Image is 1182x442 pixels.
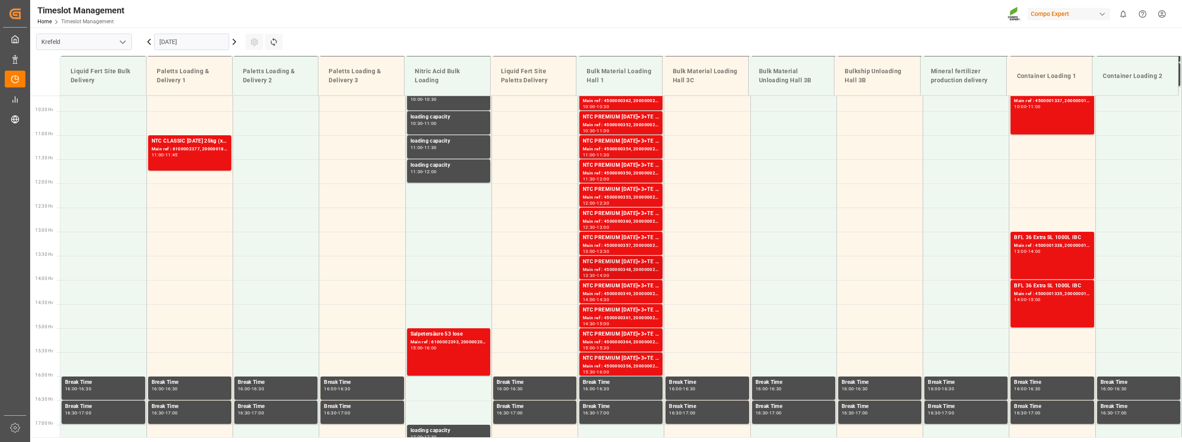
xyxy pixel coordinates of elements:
[583,363,659,370] div: Main ref : 4500000356, 2000000277
[583,170,659,177] div: Main ref : 4500000350, 2000000277
[583,194,659,201] div: Main ref : 4500000353, 2000000277
[1026,387,1028,391] div: -
[35,156,53,160] span: 11:30 Hr
[37,4,124,17] div: Timeslot Management
[497,411,509,415] div: 16:30
[928,402,1004,411] div: Break Time
[423,121,424,125] div: -
[1101,411,1113,415] div: 16:30
[583,314,659,322] div: Main ref : 4500000361, 2000000277
[65,402,142,411] div: Break Time
[411,435,423,439] div: 17:00
[238,402,314,411] div: Break Time
[597,177,609,181] div: 12:00
[842,411,854,415] div: 16:30
[583,129,595,133] div: 10:30
[411,137,487,146] div: loading capacity
[597,322,609,326] div: 15:00
[79,387,91,391] div: 16:30
[583,233,659,242] div: NTC PREMIUM [DATE]+3+TE BULK
[597,346,609,350] div: 15:30
[510,411,523,415] div: 17:00
[597,201,609,205] div: 12:30
[1101,402,1177,411] div: Break Time
[497,387,509,391] div: 16:00
[35,373,53,377] span: 16:00 Hr
[583,201,595,205] div: 12:00
[411,426,487,435] div: loading capacity
[424,121,437,125] div: 11:00
[1114,411,1127,415] div: 17:00
[756,63,827,88] div: Bulk Material Unloading Hall 3B
[1014,282,1090,290] div: BFL 36 Extra SL 1000L IBC
[510,387,523,391] div: 16:30
[411,339,487,346] div: Main ref : 6100002393, 2000002002
[1028,105,1041,109] div: 11:00
[940,387,942,391] div: -
[595,201,597,205] div: -
[423,170,424,174] div: -
[595,225,597,229] div: -
[1113,411,1114,415] div: -
[497,402,573,411] div: Break Time
[1114,387,1127,391] div: 16:30
[841,63,913,88] div: Bulkship Unloading Hall 3B
[583,402,659,411] div: Break Time
[681,387,683,391] div: -
[595,322,597,326] div: -
[411,161,487,170] div: loading capacity
[583,274,595,277] div: 13:30
[252,411,264,415] div: 17:00
[1014,242,1090,249] div: Main ref : 4500001338, 2000000113
[152,153,164,157] div: 11:00
[152,411,164,415] div: 16:30
[928,387,940,391] div: 16:00
[424,435,437,439] div: 17:30
[165,411,178,415] div: 17:00
[35,300,53,305] span: 14:30 Hr
[854,411,855,415] div: -
[583,290,659,298] div: Main ref : 4500000349, 2000000277
[769,387,782,391] div: 16:30
[595,249,597,253] div: -
[78,387,79,391] div: -
[1014,411,1026,415] div: 16:30
[164,411,165,415] div: -
[164,387,165,391] div: -
[423,346,424,350] div: -
[36,34,132,50] input: Type to search/select
[1114,4,1133,24] button: show 0 new notifications
[1014,233,1090,242] div: BFL 36 Extra SL 1000L IBC
[768,411,769,415] div: -
[1014,105,1026,109] div: 10:00
[152,137,228,146] div: NTC CLASSIC [DATE] 25kg (x40) DE,EN,PL
[250,411,252,415] div: -
[595,387,597,391] div: -
[250,387,252,391] div: -
[597,387,609,391] div: 16:30
[595,129,597,133] div: -
[79,411,91,415] div: 17:00
[597,370,609,374] div: 16:00
[756,402,832,411] div: Break Time
[324,402,400,411] div: Break Time
[595,274,597,277] div: -
[942,411,954,415] div: 17:00
[583,306,659,314] div: NTC PREMIUM [DATE]+3+TE BULK
[583,387,595,391] div: 16:00
[756,378,832,387] div: Break Time
[842,378,918,387] div: Break Time
[842,402,918,411] div: Break Time
[583,209,659,218] div: NTC PREMIUM [DATE]+3+TE BULK
[669,378,745,387] div: Break Time
[595,298,597,302] div: -
[595,105,597,109] div: -
[940,411,942,415] div: -
[1101,378,1177,387] div: Break Time
[583,354,659,363] div: NTC PREMIUM [DATE]+3+TE BULK
[928,378,1004,387] div: Break Time
[583,378,659,387] div: Break Time
[238,378,314,387] div: Break Time
[165,387,178,391] div: 16:30
[411,146,423,149] div: 11:00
